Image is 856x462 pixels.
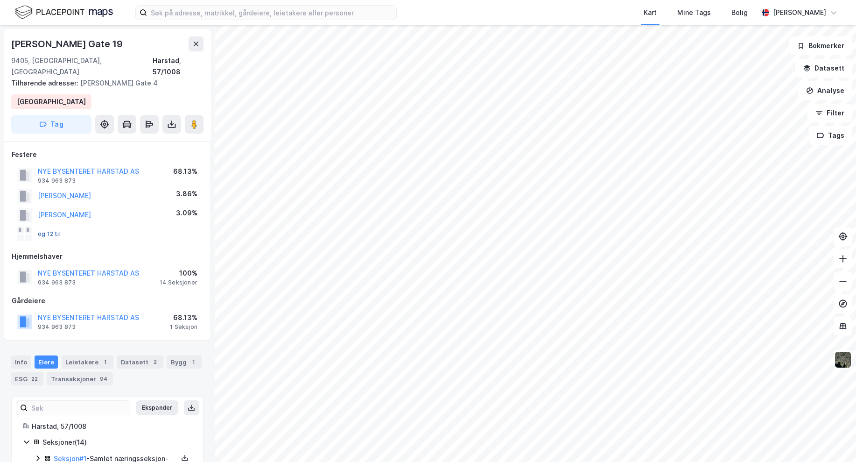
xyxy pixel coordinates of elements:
[29,374,40,384] div: 22
[117,355,163,369] div: Datasett
[11,55,153,78] div: 9405, [GEOGRAPHIC_DATA], [GEOGRAPHIC_DATA]
[167,355,202,369] div: Bygg
[809,126,852,145] button: Tags
[834,351,852,369] img: 9k=
[644,7,657,18] div: Kart
[147,6,396,20] input: Søk på adresse, matrikkel, gårdeiere, leietakere eller personer
[100,357,110,367] div: 1
[809,417,856,462] div: Kontrollprogram for chat
[150,357,160,367] div: 2
[98,374,109,384] div: 94
[176,207,197,219] div: 3.09%
[11,115,91,134] button: Tag
[798,81,852,100] button: Analyse
[47,372,113,385] div: Transaksjoner
[12,149,203,160] div: Festere
[11,372,43,385] div: ESG
[809,417,856,462] iframe: Chat Widget
[28,401,130,415] input: Søk
[731,7,748,18] div: Bolig
[38,177,76,185] div: 934 963 873
[17,96,86,107] div: [GEOGRAPHIC_DATA]
[15,4,113,21] img: logo.f888ab2527a4732fd821a326f86c7f29.svg
[170,312,197,323] div: 68.13%
[160,279,197,286] div: 14 Seksjoner
[35,355,58,369] div: Eiere
[38,323,76,331] div: 934 963 873
[153,55,203,78] div: Harstad, 57/1008
[38,279,76,286] div: 934 963 873
[62,355,113,369] div: Leietakere
[136,400,178,415] button: Ekspander
[12,251,203,262] div: Hjemmelshaver
[789,36,852,55] button: Bokmerker
[11,36,125,51] div: [PERSON_NAME] Gate 19
[173,166,197,177] div: 68.13%
[12,295,203,306] div: Gårdeiere
[160,268,197,279] div: 100%
[11,79,80,87] span: Tilhørende adresser:
[176,188,197,199] div: 3.86%
[11,78,196,89] div: [PERSON_NAME] Gate 4
[170,323,197,331] div: 1 Seksjon
[189,357,198,367] div: 1
[32,421,192,432] div: Harstad, 57/1008
[807,104,852,122] button: Filter
[677,7,711,18] div: Mine Tags
[42,437,192,448] div: Seksjoner ( 14 )
[11,355,31,369] div: Info
[795,59,852,78] button: Datasett
[773,7,826,18] div: [PERSON_NAME]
